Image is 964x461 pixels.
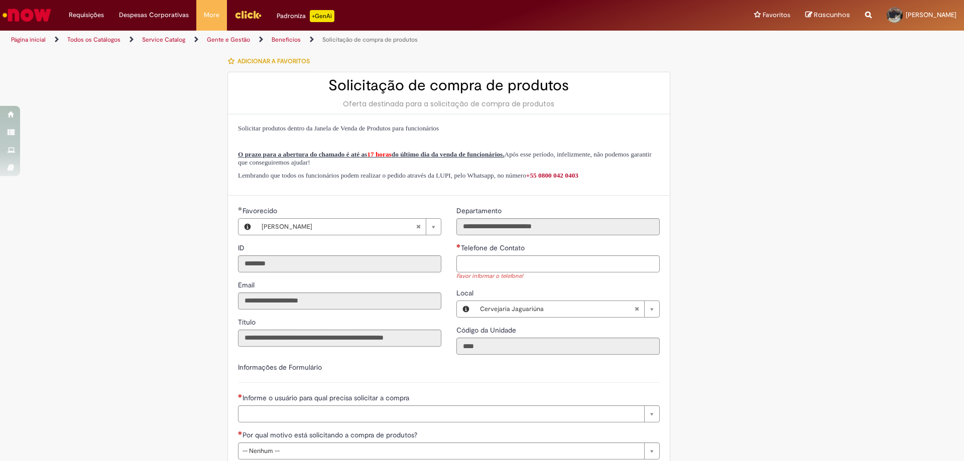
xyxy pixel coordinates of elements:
div: Favor informar o telefone! [456,272,660,281]
label: Somente leitura - Código da Unidade [456,325,518,335]
span: Solicitar produtos dentro da Janela de Venda de Produtos para funcionários [238,124,439,132]
span: Requisições [69,10,104,20]
a: [PERSON_NAME]Limpar campo Favorecido [257,219,441,235]
span: Local [456,288,475,297]
div: Padroniza [277,10,334,22]
a: +55 0800 042 0403 [526,172,578,179]
span: Necessários - Favorecido [243,206,279,215]
span: Despesas Corporativas [119,10,189,20]
span: More [204,10,219,20]
a: Benefícios [272,36,301,44]
span: Necessários - Informe o usuário para qual precisa solicitar a compra [243,393,411,402]
span: -- Nenhum -- [243,443,639,459]
input: Email [238,292,441,310]
span: Necessários [238,431,243,435]
label: Somente leitura - Departamento [456,206,504,216]
input: ID [238,255,441,272]
a: Rascunhos [805,11,850,20]
abbr: Limpar campo Local [629,301,644,317]
img: click_logo_yellow_360x200.png [234,7,262,22]
img: ServiceNow [1,5,53,25]
a: Limpar campo Informe o usuário para qual precisa solicitar a compra [238,405,660,422]
span: Somente leitura - Email [238,280,257,289]
input: Título [238,330,441,347]
a: Cervejaria JaguariúnaLimpar campo Local [475,301,659,317]
a: Service Catalog [142,36,185,44]
span: Rascunhos [814,10,850,20]
span: Após esse período, infelizmente, não podemos garantir que conseguiremos ajudar! [238,150,652,166]
button: Favorecido, Visualizar este registro Gabriel Dias Da Silva [238,219,257,235]
span: Favoritos [763,10,790,20]
span: Obrigatório Preenchido [238,207,243,211]
span: [PERSON_NAME] [906,11,956,19]
div: Oferta destinada para a solicitação de compra de produtos [238,99,660,109]
label: Somente leitura - Título [238,317,258,327]
p: +GenAi [310,10,334,22]
span: Cervejaria Jaguariúna [480,301,634,317]
a: Solicitação de compra de produtos [322,36,418,44]
button: Local, Visualizar este registro Cervejaria Jaguariúna [457,301,475,317]
input: Código da Unidade [456,338,660,355]
a: Página inicial [11,36,46,44]
a: Todos os Catálogos [67,36,120,44]
span: Somente leitura - Título [238,318,258,327]
abbr: Limpar campo Favorecido [411,219,426,235]
span: Somente leitura - Departamento [456,206,504,215]
label: Somente leitura - Email [238,280,257,290]
span: 17 horas [367,150,392,158]
span: Lembrando que todos os funcionários podem realizar o pedido através da LUPI, pelo Whatsapp, no nú... [238,172,578,179]
span: [PERSON_NAME] [262,219,416,235]
label: Informações de Formulário [238,363,322,372]
h2: Solicitação de compra de produtos [238,77,660,94]
span: Necessários [456,244,461,248]
span: Por qual motivo está solicitando a compra de produtos? [243,430,419,439]
a: Gente e Gestão [207,36,250,44]
span: Necessários [238,394,243,398]
input: Telefone de Contato [456,255,660,272]
span: Adicionar a Favoritos [237,57,310,65]
span: O prazo para a abertura do chamado é até as [238,150,367,158]
button: Adicionar a Favoritos [227,51,315,72]
input: Departamento [456,218,660,235]
label: Somente leitura - ID [238,243,247,253]
span: do último dia da venda de funcionários. [392,150,505,158]
ul: Trilhas de página [8,31,635,49]
span: Telefone de Contato [461,243,527,252]
span: Somente leitura - Código da Unidade [456,326,518,335]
